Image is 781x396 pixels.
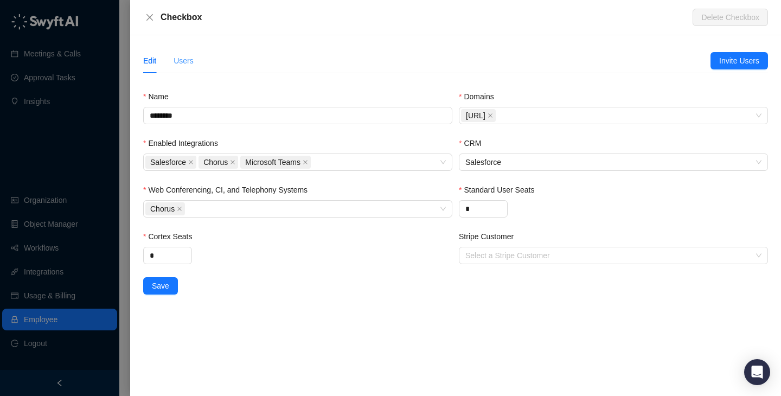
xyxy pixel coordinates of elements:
span: Save [152,280,169,292]
div: Checkbox [161,11,693,24]
input: Domains [498,112,500,120]
input: Stripe Customer [465,247,755,264]
label: Domains [459,91,502,103]
span: Chorus [150,203,175,215]
span: checkbox.ai [461,109,496,122]
label: Cortex Seats [143,231,200,242]
span: Salesforce [150,156,186,168]
button: Close [143,11,156,24]
button: Delete Checkbox [693,9,768,26]
label: Enabled Integrations [143,137,226,149]
input: Standard User Seats [459,201,507,217]
span: Salesforce [145,156,196,169]
span: Chorus [145,202,185,215]
input: Enabled Integrations [313,158,315,167]
span: close [488,113,493,118]
span: close [303,159,308,165]
span: close [145,13,154,22]
span: Microsoft Teams [245,156,300,168]
input: Cortex Seats [144,247,191,264]
span: Chorus [199,156,238,169]
label: Stripe Customer [459,231,521,242]
input: Name [143,107,452,124]
button: Invite Users [710,52,768,69]
span: close [177,206,182,212]
label: CRM [459,137,489,149]
span: close [188,159,194,165]
label: Standard User Seats [459,184,542,196]
div: Edit [143,55,156,67]
span: Salesforce [465,154,761,170]
span: Invite Users [719,55,759,67]
span: close [230,159,235,165]
span: Microsoft Teams [240,156,311,169]
div: Users [174,55,194,67]
label: Name [143,91,176,103]
label: Web Conferencing, CI, and Telephony Systems [143,184,315,196]
span: Chorus [203,156,228,168]
input: Web Conferencing, CI, and Telephony Systems [187,205,189,213]
div: Open Intercom Messenger [744,359,770,385]
button: Save [143,277,178,295]
span: [URL] [466,110,485,122]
